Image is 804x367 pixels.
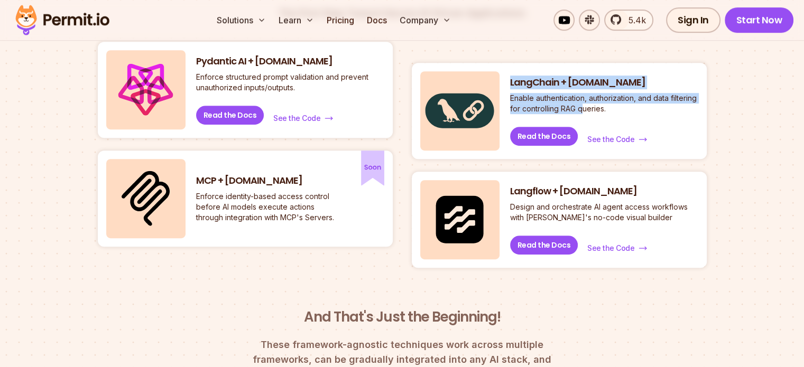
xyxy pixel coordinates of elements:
[586,133,648,146] a: See the Code
[274,10,318,31] button: Learn
[395,10,455,31] button: Company
[622,14,646,26] span: 5.4k
[587,134,634,145] span: See the Code
[11,2,114,38] img: Permit logo
[363,10,391,31] a: Docs
[212,10,270,31] button: Solutions
[233,308,571,327] h3: And That's Just the Beginning!
[586,242,648,255] a: See the Code
[510,93,698,114] p: Enable authentication, authorization, and data filtering for controlling RAG queries.
[666,7,720,33] a: Sign In
[196,174,339,187] h3: MCP + [DOMAIN_NAME]
[273,113,320,124] span: See the Code
[725,7,794,33] a: Start Now
[510,127,578,146] a: Read the Docs
[322,10,358,31] a: Pricing
[272,112,334,125] a: See the Code
[510,185,698,198] h3: Langflow + [DOMAIN_NAME]
[510,236,578,255] a: Read the Docs
[196,191,339,223] p: Enforce identity-based access control before AI models execute actions through integration with M...
[510,202,698,223] p: Design and orchestrate AI agent access workflows with [PERSON_NAME]'s no-code visual builder
[604,10,653,31] a: 5.4k
[196,55,384,68] h3: Pydantic AI + [DOMAIN_NAME]
[196,106,264,125] a: Read the Docs
[587,243,634,253] span: See the Code
[510,76,698,89] h3: LangChain + [DOMAIN_NAME]
[196,72,384,93] p: Enforce structured prompt validation and prevent unauthorized inputs/outputs.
